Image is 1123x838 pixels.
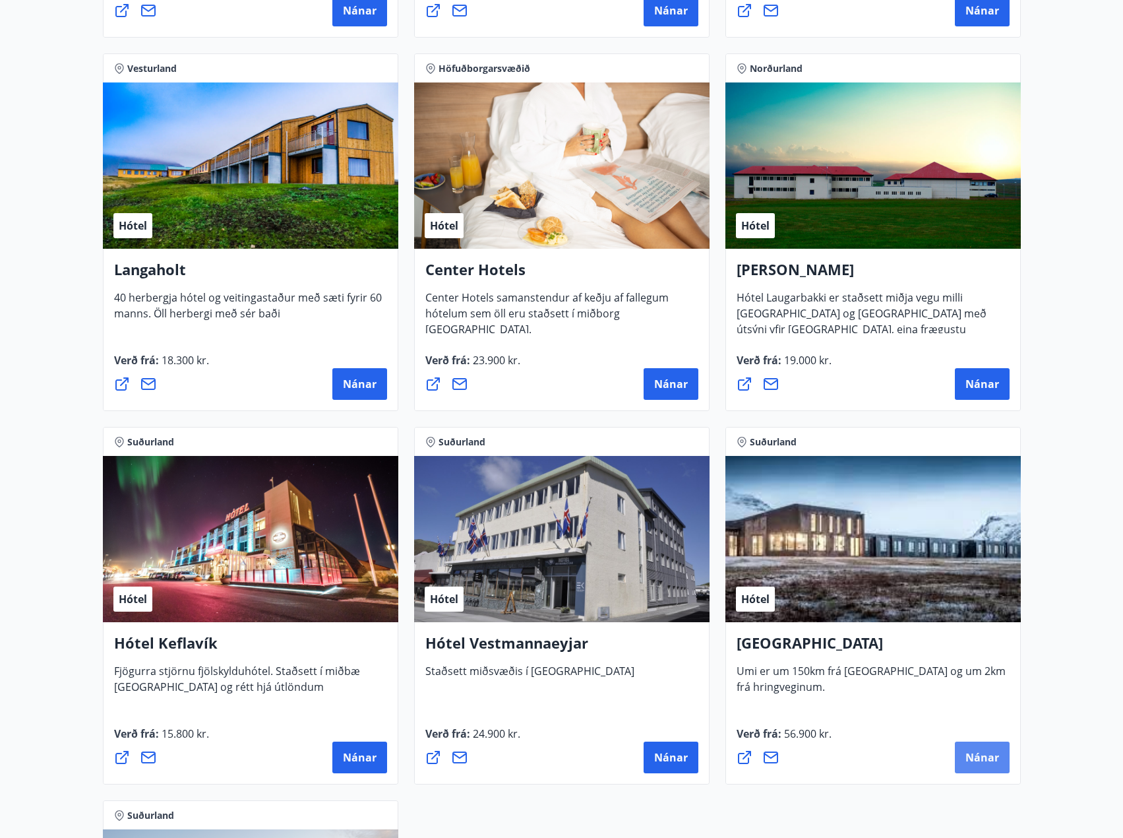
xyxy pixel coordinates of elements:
h4: Langaholt [114,259,387,290]
button: Nánar [644,742,698,773]
span: Nánar [343,750,377,765]
span: Suðurland [750,435,797,449]
button: Nánar [332,368,387,400]
span: 18.300 kr. [159,353,209,368]
span: Hótel Laugarbakki er staðsett miðja vegu milli [GEOGRAPHIC_DATA] og [GEOGRAPHIC_DATA] með útsýni ... [737,290,986,363]
span: Nánar [654,750,688,765]
span: Umi er um 150km frá [GEOGRAPHIC_DATA] og um 2km frá hringveginum. [737,664,1006,705]
span: Verð frá : [114,726,209,752]
button: Nánar [332,742,387,773]
span: Nánar [654,377,688,391]
span: 19.000 kr. [781,353,832,368]
h4: [GEOGRAPHIC_DATA] [737,633,1010,663]
span: Suðurland [439,435,485,449]
span: Nánar [343,3,377,18]
span: Norðurland [750,62,803,75]
h4: Center Hotels [425,259,698,290]
span: Vesturland [127,62,177,75]
h4: [PERSON_NAME] [737,259,1010,290]
span: Nánar [965,750,999,765]
span: Nánar [654,3,688,18]
span: Center Hotels samanstendur af keðju af fallegum hótelum sem öll eru staðsett í miðborg [GEOGRAPHI... [425,290,669,347]
span: Verð frá : [737,726,832,752]
span: Nánar [965,377,999,391]
span: 23.900 kr. [470,353,520,368]
h4: Hótel Keflavík [114,633,387,663]
h4: Hótel Vestmannaeyjar [425,633,698,663]
span: Hótel [741,592,770,606]
button: Nánar [955,742,1010,773]
span: Hótel [430,592,458,606]
span: Hótel [741,218,770,233]
span: Verð frá : [425,353,520,378]
span: 15.800 kr. [159,726,209,741]
span: Fjögurra stjörnu fjölskylduhótel. Staðsett í miðbæ [GEOGRAPHIC_DATA] og rétt hjá útlöndum [114,664,360,705]
span: Hótel [119,592,147,606]
span: 40 herbergja hótel og veitingastaður með sæti fyrir 60 manns. Öll herbergi með sér baði [114,290,382,331]
span: Verð frá : [114,353,209,378]
span: Verð frá : [425,726,520,752]
button: Nánar [644,368,698,400]
button: Nánar [955,368,1010,400]
span: Verð frá : [737,353,832,378]
span: Staðsett miðsvæðis í [GEOGRAPHIC_DATA] [425,664,634,689]
span: Nánar [343,377,377,391]
span: Hótel [430,218,458,233]
span: Höfuðborgarsvæðið [439,62,530,75]
span: 24.900 kr. [470,726,520,741]
span: 56.900 kr. [781,726,832,741]
span: Nánar [965,3,999,18]
span: Suðurland [127,809,174,822]
span: Suðurland [127,435,174,449]
span: Hótel [119,218,147,233]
